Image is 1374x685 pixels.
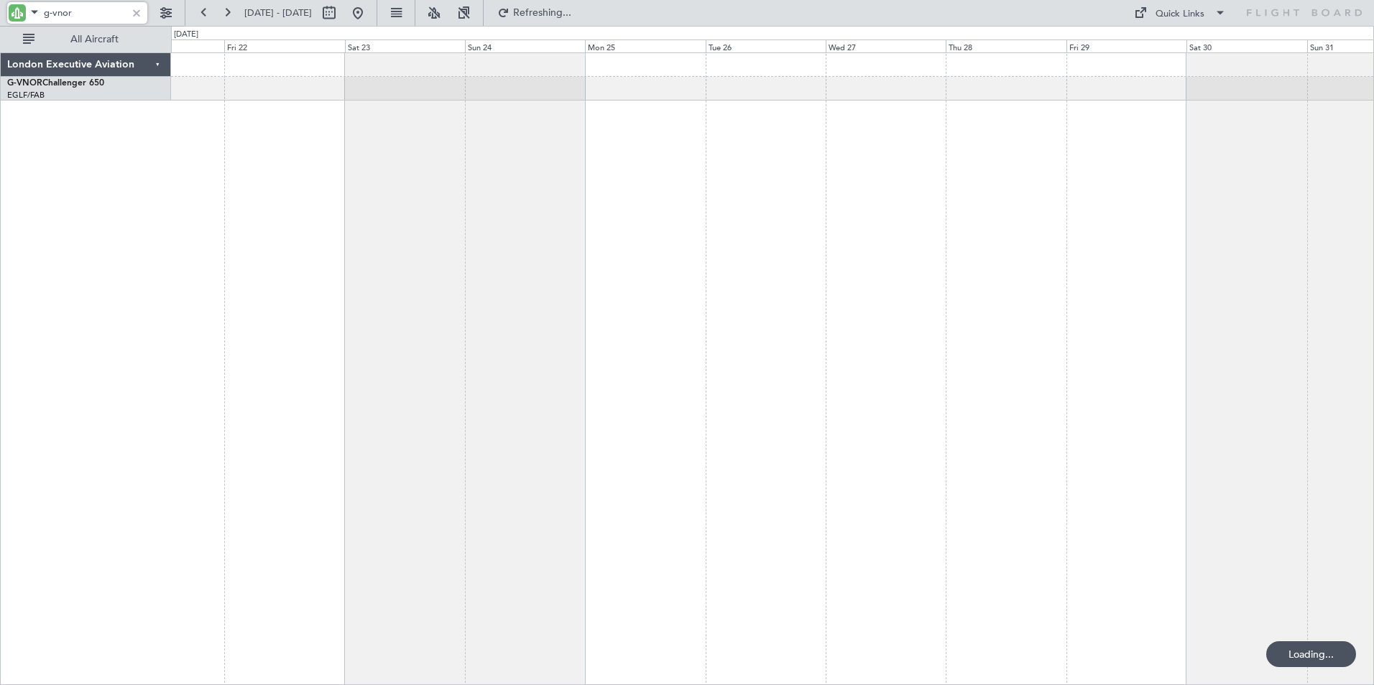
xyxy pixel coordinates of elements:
div: Thu 28 [946,39,1066,52]
div: Sat 30 [1186,39,1306,52]
div: Sun 24 [465,39,585,52]
a: G-VNORChallenger 650 [7,79,104,88]
a: EGLF/FAB [7,90,45,101]
span: All Aircraft [37,34,152,45]
span: Refreshing... [512,8,573,18]
div: Sat 23 [345,39,465,52]
div: Tue 26 [706,39,826,52]
div: Wed 27 [826,39,946,52]
button: Quick Links [1127,1,1233,24]
div: Quick Links [1156,7,1204,22]
button: Refreshing... [491,1,577,24]
input: A/C (Reg. or Type) [44,2,126,24]
div: Fri 29 [1066,39,1186,52]
span: [DATE] - [DATE] [244,6,312,19]
div: Mon 25 [585,39,705,52]
span: G-VNOR [7,79,42,88]
div: [DATE] [174,29,198,41]
div: Loading... [1266,641,1356,667]
button: All Aircraft [16,28,156,51]
div: Fri 22 [224,39,344,52]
